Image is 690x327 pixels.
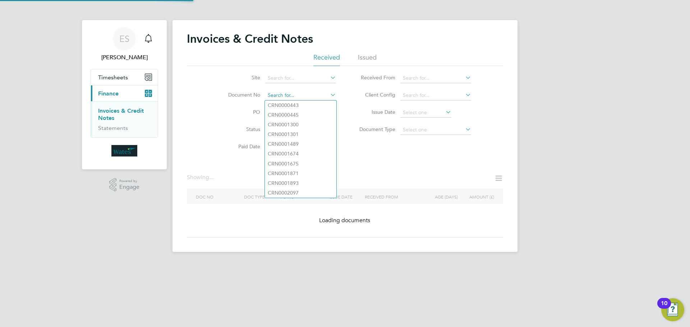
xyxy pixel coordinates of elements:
div: Showing [187,174,215,181]
a: Invoices & Credit Notes [98,107,144,121]
h2: Invoices & Credit Notes [187,32,313,46]
a: ES[PERSON_NAME] [91,27,158,62]
a: Powered byEngage [109,178,140,192]
span: Finance [98,90,119,97]
button: Finance [91,85,158,101]
button: Open Resource Center, 10 new notifications [661,298,684,321]
li: CRN0001300 [265,120,336,130]
li: CRN0000445 [265,110,336,120]
li: CRN0001893 [265,178,336,188]
label: PO [219,109,260,115]
li: CRN0001675 [265,159,336,169]
input: Select one [400,108,451,118]
span: Powered by [119,178,139,184]
a: Statements [98,125,128,131]
label: Document No [219,92,260,98]
span: Emily Summerfield [91,53,158,62]
label: Document Type [354,126,395,132]
label: Received From [354,74,395,81]
span: ... [209,174,213,181]
button: Timesheets [91,69,158,85]
input: Search for... [400,73,471,83]
span: Timesheets [98,74,128,81]
li: CRN0001301 [265,130,336,139]
li: CRN0001674 [265,149,336,159]
li: Issued [358,53,377,66]
span: Engage [119,184,139,190]
label: Site [219,74,260,81]
div: Finance [91,101,158,137]
input: Search for... [265,73,336,83]
li: CRN0000443 [265,101,336,110]
span: ES [119,34,129,43]
li: CRN0001871 [265,169,336,178]
div: 10 [661,303,667,313]
label: Client Config [354,92,395,98]
nav: Main navigation [82,20,167,169]
li: CRN0001489 [265,139,336,149]
li: Received [313,53,340,66]
label: Status [219,126,260,132]
input: Search for... [400,90,471,101]
li: CRN0002097 [265,188,336,198]
a: Go to home page [91,145,158,157]
input: Select one [400,125,471,135]
label: Issue Date [354,109,395,115]
label: Paid Date [219,143,260,150]
img: wates-logo-retina.png [111,145,137,157]
input: Search for... [265,90,336,101]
